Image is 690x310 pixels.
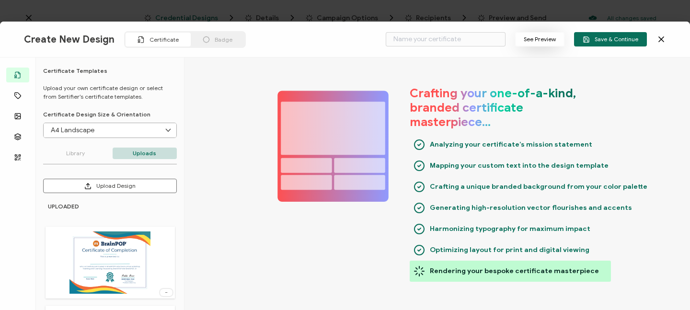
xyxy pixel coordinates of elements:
h6: UPLOADED [48,203,175,210]
span: Generating high-resolution vector flourishes and accents [430,201,632,215]
h1: Crafting your one-of-a-kind, branded certificate masterpiece… [410,86,601,129]
h6: Certificate Templates [43,67,177,74]
input: Name your certificate [386,32,506,46]
span: Analyzing your certificate’s mission statement [430,138,592,152]
span: Create New Design [24,34,115,46]
p: Upload your own certificate design or select from Sertifier’s certificate templates. [43,84,177,101]
iframe: Chat Widget [642,264,690,310]
span: Badge [215,36,232,43]
span: Save & Continue [583,36,638,43]
img: 303fc77d-d4ff-463d-a5e9-0df1364ea6a6.png [69,231,150,294]
span: Crafting a unique branded background from your color palette [430,180,647,194]
input: Select [44,123,176,138]
span: Certificate [149,36,179,43]
button: See Preview [515,32,564,46]
p: Library [43,148,108,159]
span: Mapping your custom text into the design template [430,159,609,173]
button: Save & Continue [574,32,647,46]
p: Uploads [113,148,177,159]
span: Optimizing layout for print and digital viewing [430,243,589,257]
p: Certificate Design Size & Orientation [43,111,177,118]
button: Upload Design [43,179,177,193]
span: Rendering your bespoke certificate masterpiece [430,264,599,278]
span: Harmonizing typography for maximum impact [430,222,590,236]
